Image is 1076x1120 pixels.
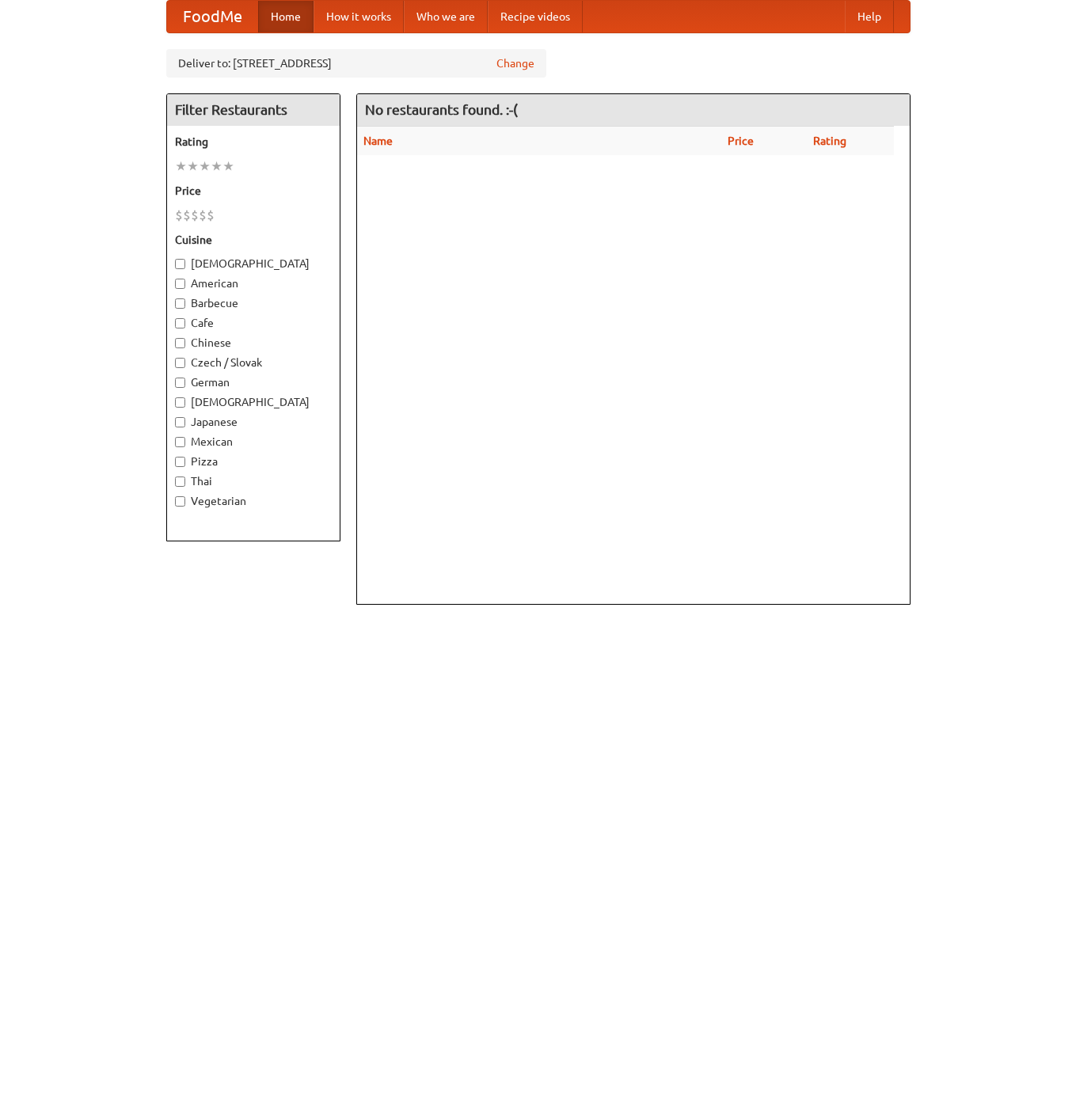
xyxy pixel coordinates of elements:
[222,158,234,175] li: ★
[175,414,332,430] label: Japanese
[175,437,185,447] input: Mexican
[187,158,199,175] li: ★
[175,335,332,351] label: Chinese
[175,394,332,410] label: [DEMOGRAPHIC_DATA]
[175,275,332,291] label: American
[175,315,332,331] label: Cafe
[813,135,846,147] a: Rating
[175,134,332,150] h5: Rating
[845,1,894,32] a: Help
[199,158,211,175] li: ★
[175,298,185,309] input: Barbecue
[175,259,185,269] input: [DEMOGRAPHIC_DATA]
[175,473,332,489] label: Thai
[167,94,340,126] h4: Filter Restaurants
[363,135,393,147] a: Name
[365,102,518,117] ng-pluralize: No restaurants found. :-(
[199,207,207,224] li: $
[314,1,404,32] a: How it works
[175,338,185,348] input: Chinese
[166,49,546,78] div: Deliver to: [STREET_ADDRESS]
[175,183,332,199] h5: Price
[175,378,185,388] input: German
[496,55,534,71] a: Change
[175,279,185,289] input: American
[488,1,583,32] a: Recipe videos
[175,434,332,450] label: Mexican
[258,1,314,32] a: Home
[167,1,258,32] a: FoodMe
[175,358,185,368] input: Czech / Slovak
[175,355,332,370] label: Czech / Slovak
[183,207,191,224] li: $
[175,318,185,328] input: Cafe
[175,207,183,224] li: $
[175,397,185,408] input: [DEMOGRAPHIC_DATA]
[728,135,754,147] a: Price
[175,295,332,311] label: Barbecue
[175,232,332,248] h5: Cuisine
[211,158,222,175] li: ★
[175,493,332,509] label: Vegetarian
[175,476,185,487] input: Thai
[207,207,215,224] li: $
[175,374,332,390] label: German
[175,457,185,467] input: Pizza
[175,158,187,175] li: ★
[175,256,332,271] label: [DEMOGRAPHIC_DATA]
[404,1,488,32] a: Who we are
[175,417,185,427] input: Japanese
[175,454,332,469] label: Pizza
[191,207,199,224] li: $
[175,496,185,507] input: Vegetarian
